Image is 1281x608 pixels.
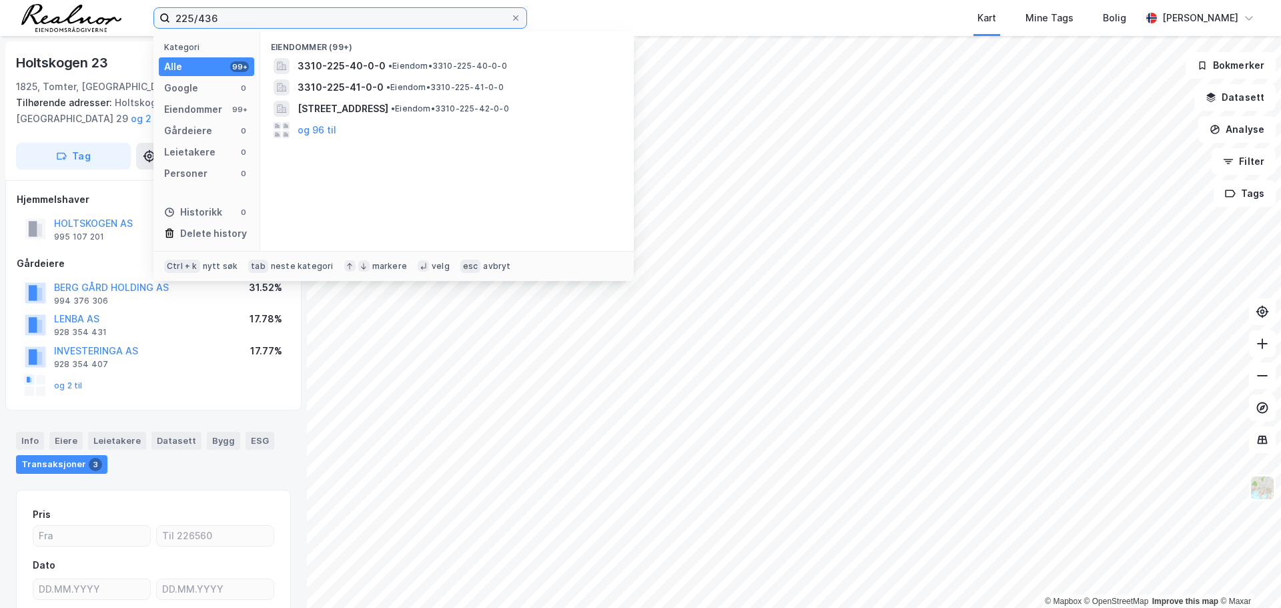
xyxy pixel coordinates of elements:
img: realnor-logo.934646d98de889bb5806.png [21,4,121,32]
div: 928 354 407 [54,359,108,370]
div: Google [164,80,198,96]
span: Eiendom • 3310-225-40-0-0 [388,61,507,71]
div: ESG [246,432,274,449]
div: Gårdeiere [164,123,212,139]
div: 99+ [230,61,249,72]
div: 3 [89,458,102,471]
span: [STREET_ADDRESS] [298,101,388,117]
a: Improve this map [1152,597,1218,606]
div: Mine Tags [1025,10,1074,26]
span: • [388,61,392,71]
div: Historikk [164,204,222,220]
iframe: Chat Widget [1214,544,1281,608]
div: Holtskogen 23 [16,52,110,73]
div: Eiere [49,432,83,449]
div: Personer [164,166,207,182]
div: Datasett [151,432,201,449]
div: Hjemmelshaver [17,192,290,208]
input: Fra [33,526,150,546]
div: Bolig [1103,10,1126,26]
div: Eiendommer (99+) [260,31,634,55]
div: Delete history [180,226,247,242]
div: Dato [33,557,55,573]
input: Til 226560 [157,526,274,546]
div: 994 376 306 [54,296,108,306]
div: Gårdeiere [17,256,290,272]
div: nytt søk [203,261,238,272]
a: OpenStreetMap [1084,597,1149,606]
div: Eiendommer [164,101,222,117]
div: Leietakere [164,144,216,160]
button: Filter [1212,148,1276,175]
div: tab [248,260,268,273]
div: Kontrollprogram for chat [1214,544,1281,608]
a: Mapbox [1045,597,1082,606]
div: 0 [238,168,249,179]
div: Pris [33,507,51,523]
span: Eiendom • 3310-225-41-0-0 [386,82,504,93]
div: 17.78% [250,311,282,327]
div: Holtskogen 25, Holtskogen 27, [GEOGRAPHIC_DATA] 29 [16,95,280,127]
div: Kart [977,10,996,26]
div: 995 107 201 [54,232,104,242]
div: 0 [238,147,249,158]
span: Eiendom • 3310-225-42-0-0 [391,103,509,114]
input: DD.MM.YYYY [157,579,274,599]
div: neste kategori [271,261,334,272]
div: Bygg [207,432,240,449]
button: Datasett [1194,84,1276,111]
span: • [386,82,390,92]
div: Info [16,432,44,449]
div: Kategori [164,42,254,52]
div: 0 [238,83,249,93]
span: Tilhørende adresser: [16,97,115,108]
div: 0 [238,125,249,136]
div: 928 354 431 [54,327,107,338]
div: velg [432,261,450,272]
div: 17.77% [250,343,282,359]
span: 3310-225-40-0-0 [298,58,386,74]
div: Leietakere [88,432,146,449]
div: 0 [238,207,249,218]
div: 31.52% [249,280,282,296]
div: avbryt [483,261,510,272]
div: markere [372,261,407,272]
div: [PERSON_NAME] [1162,10,1238,26]
span: 3310-225-41-0-0 [298,79,384,95]
div: esc [460,260,481,273]
div: 1825, Tomter, [GEOGRAPHIC_DATA] [16,79,179,95]
div: 99+ [230,104,249,115]
button: Tag [16,143,131,170]
button: Tags [1214,180,1276,207]
button: og 96 til [298,122,336,138]
input: DD.MM.YYYY [33,579,150,599]
img: Z [1250,475,1275,501]
button: Analyse [1198,116,1276,143]
div: Alle [164,59,182,75]
div: Ctrl + k [164,260,200,273]
div: Transaksjoner [16,455,107,474]
button: Bokmerker [1186,52,1276,79]
input: Søk på adresse, matrikkel, gårdeiere, leietakere eller personer [170,8,510,28]
span: • [391,103,395,113]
